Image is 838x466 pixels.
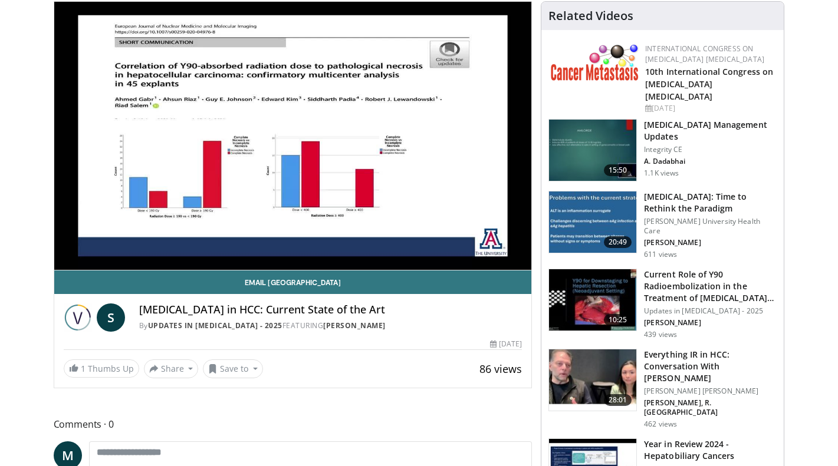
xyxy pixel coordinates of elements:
img: 6ff8bc22-9509-4454-a4f8-ac79dd3b8976.png.150x105_q85_autocrop_double_scale_upscale_version-0.2.png [551,44,639,81]
p: 1.1K views [644,168,679,178]
h4: Related Videos [548,9,633,23]
p: [PERSON_NAME] [644,238,777,247]
a: Email [GEOGRAPHIC_DATA] [54,270,532,294]
a: 15:50 [MEDICAL_DATA] Management Updates Integrity CE A. Dadabhai 1.1K views [548,119,777,181]
span: 20:49 [604,236,632,248]
span: 1 [81,363,86,374]
img: Updates in Interventional Radiology - 2025 [64,303,92,332]
a: 10th International Congress on [MEDICAL_DATA] [MEDICAL_DATA] [645,66,773,102]
span: 10:25 [604,314,632,326]
h3: Current Role of Y90 Radioembolization in the Treatment of [MEDICAL_DATA]… [644,269,777,304]
div: [DATE] [490,339,522,349]
span: Comments 0 [54,417,533,432]
img: d7256150-ac26-4ae3-893a-90572b5ae636.150x105_q85_crop-smart_upscale.jpg [549,349,636,411]
a: International Congress on [MEDICAL_DATA] [MEDICAL_DATA] [645,44,764,64]
h3: Everything IR in HCC: Conversation With [PERSON_NAME] [644,349,777,384]
div: By FEATURING [139,320,522,331]
a: 1 Thumbs Up [64,359,139,378]
a: [PERSON_NAME] [323,320,386,331]
a: 10:25 Current Role of Y90 Radioembolization in the Treatment of [MEDICAL_DATA]… Updates in [MEDIC... [548,269,777,339]
span: 86 views [479,362,522,376]
p: [PERSON_NAME], R. [GEOGRAPHIC_DATA] [644,398,777,417]
div: [DATE] [645,103,774,114]
p: 462 views [644,419,677,429]
p: 439 views [644,330,677,339]
p: Integrity CE [644,145,777,154]
video-js: Video Player [54,2,532,270]
h3: [MEDICAL_DATA] Management Updates [644,119,777,143]
h3: [MEDICAL_DATA]: Time to Rethink the Paradigm [644,191,777,214]
h4: [MEDICAL_DATA] in HCC: Current State of the Art [139,303,522,316]
button: Share [144,359,199,378]
a: 28:01 Everything IR in HCC: Conversation With [PERSON_NAME] [PERSON_NAME] [PERSON_NAME] [PERSON_N... [548,349,777,429]
p: A. Dadabhai [644,157,777,166]
span: 15:50 [604,164,632,176]
button: Save to [203,359,263,378]
p: Updates in [MEDICAL_DATA] - 2025 [644,306,777,316]
p: [PERSON_NAME] [PERSON_NAME] [644,386,777,396]
a: 20:49 [MEDICAL_DATA]: Time to Rethink the Paradigm [PERSON_NAME] University Health Care [PERSON_N... [548,191,777,259]
span: 28:01 [604,394,632,406]
a: Updates in [MEDICAL_DATA] - 2025 [148,320,282,331]
h3: Year in Review 2024 - Hepatobiliary Cancers [644,438,777,462]
p: 611 views [644,250,677,259]
p: [PERSON_NAME] [644,318,777,328]
a: S [97,303,125,332]
img: 2d2033d6-22bc-4187-b3a1-80a0c3f14cd7.150x105_q85_crop-smart_upscale.jpg [549,269,636,331]
p: [PERSON_NAME] University Health Care [644,217,777,236]
img: 47ed44b1-0fdc-4c81-9914-b2ec69ea4ee4.150x105_q85_crop-smart_upscale.jpg [549,191,636,253]
img: 8121a4fa-fc15-4415-b212-9043dbd65723.150x105_q85_crop-smart_upscale.jpg [549,120,636,181]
